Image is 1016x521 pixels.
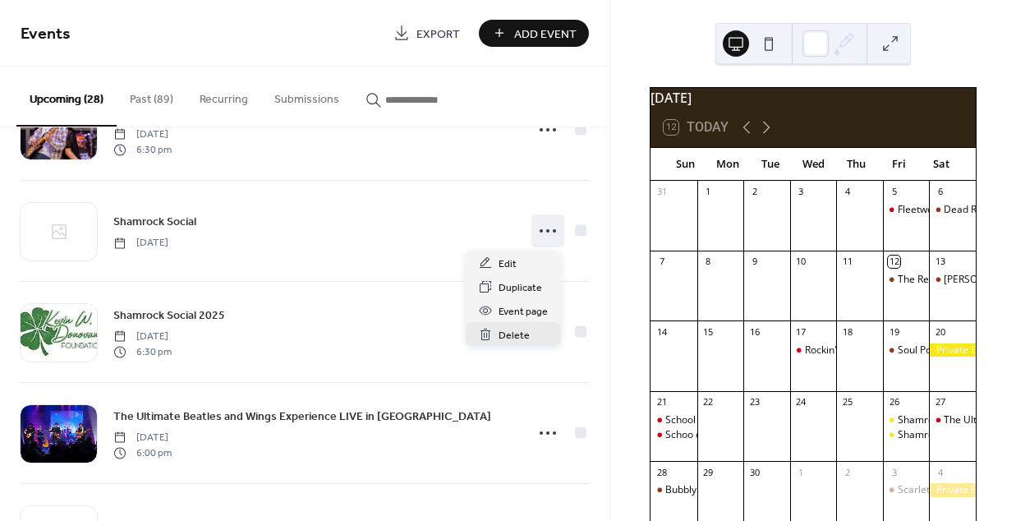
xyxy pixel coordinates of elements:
[883,273,930,287] div: The Remains Live September 12
[795,325,807,338] div: 17
[898,273,1012,287] div: The Remains Live [DATE]
[748,466,761,478] div: 30
[113,431,172,445] span: [DATE]
[113,127,172,142] span: [DATE]
[702,256,715,268] div: 8
[795,186,807,198] div: 3
[934,256,946,268] div: 13
[514,25,577,43] span: Add Event
[113,214,196,231] span: Shamrock Social
[113,212,196,231] a: Shamrock Social
[888,325,900,338] div: 19
[664,148,706,181] div: Sun
[748,256,761,268] div: 9
[702,466,715,478] div: 29
[748,325,761,338] div: 16
[706,148,749,181] div: Mon
[898,413,973,427] div: Shamrock Social
[748,396,761,408] div: 23
[883,413,930,427] div: Shamrock Social
[113,142,172,157] span: 6:30 pm
[655,186,668,198] div: 31
[920,148,963,181] div: Sat
[841,325,853,338] div: 18
[479,20,589,47] button: Add Event
[898,483,1005,497] div: Scarlet Fire Live [DATE]
[877,148,920,181] div: Fri
[929,203,976,217] div: Dead Revival Band Live
[898,203,968,217] div: Fleetwood Gold
[795,256,807,268] div: 10
[499,303,548,320] span: Event page
[665,413,899,427] div: School of Rock [PERSON_NAME] Pop Legends Show
[790,343,837,357] div: Rockin' The Redmoor Pink
[929,483,976,497] div: Private Event
[113,445,172,460] span: 6:00 pm
[113,344,172,359] span: 6:30 pm
[934,325,946,338] div: 20
[117,67,186,125] button: Past (89)
[805,343,922,357] div: Rockin' The Redmoor Pink
[499,256,517,273] span: Edit
[888,396,900,408] div: 26
[834,148,877,181] div: Thu
[499,279,542,297] span: Duplicate
[651,483,697,497] div: Bubbly Burlesque: Bubbles, Brunch , and a touch of tease.
[416,25,460,43] span: Export
[883,343,930,357] div: Soul Pocket Dance Party September 19
[113,306,225,325] a: Shamrock Social 2025
[655,325,668,338] div: 14
[883,483,930,497] div: Scarlet Fire Live October 3
[665,483,928,497] div: Bubbly Burlesque: Bubbles, Brunch , and a touch of tease.
[655,256,668,268] div: 7
[113,330,172,344] span: [DATE]
[113,307,225,325] span: Shamrock Social 2025
[186,67,261,125] button: Recurring
[665,428,923,442] div: Schoo of Rock [PERSON_NAME] [PERSON_NAME] Tribute
[898,428,999,442] div: Shamrock Social 2025
[929,343,976,357] div: Private Event
[113,236,168,251] span: [DATE]
[499,327,530,344] span: Delete
[702,325,715,338] div: 15
[113,407,491,426] a: The Ultimate Beatles and Wings Experience LIVE in [GEOGRAPHIC_DATA]
[841,186,853,198] div: 4
[883,428,930,442] div: Shamrock Social 2025
[655,396,668,408] div: 21
[795,466,807,478] div: 1
[702,396,715,408] div: 22
[381,20,472,47] a: Export
[748,186,761,198] div: 2
[792,148,834,181] div: Wed
[888,466,900,478] div: 3
[795,396,807,408] div: 24
[16,67,117,127] button: Upcoming (28)
[651,413,697,427] div: School of Rock Mason Pop Legends Show
[841,256,853,268] div: 11
[934,186,946,198] div: 6
[888,186,900,198] div: 5
[929,273,976,287] div: Ricky RJ Williams Live!
[841,396,853,408] div: 25
[651,428,697,442] div: Schoo of Rock Mason Jimi Hendrix Tribute
[21,18,71,50] span: Events
[934,466,946,478] div: 4
[651,88,976,108] div: [DATE]
[929,413,976,427] div: The Ultimate Beatles and Wings Experience LIVE in Cincinnati
[934,396,946,408] div: 27
[749,148,792,181] div: Tue
[883,203,930,217] div: Fleetwood Gold
[655,466,668,478] div: 28
[841,466,853,478] div: 2
[702,186,715,198] div: 1
[261,67,352,125] button: Submissions
[888,256,900,268] div: 12
[113,408,491,426] span: The Ultimate Beatles and Wings Experience LIVE in [GEOGRAPHIC_DATA]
